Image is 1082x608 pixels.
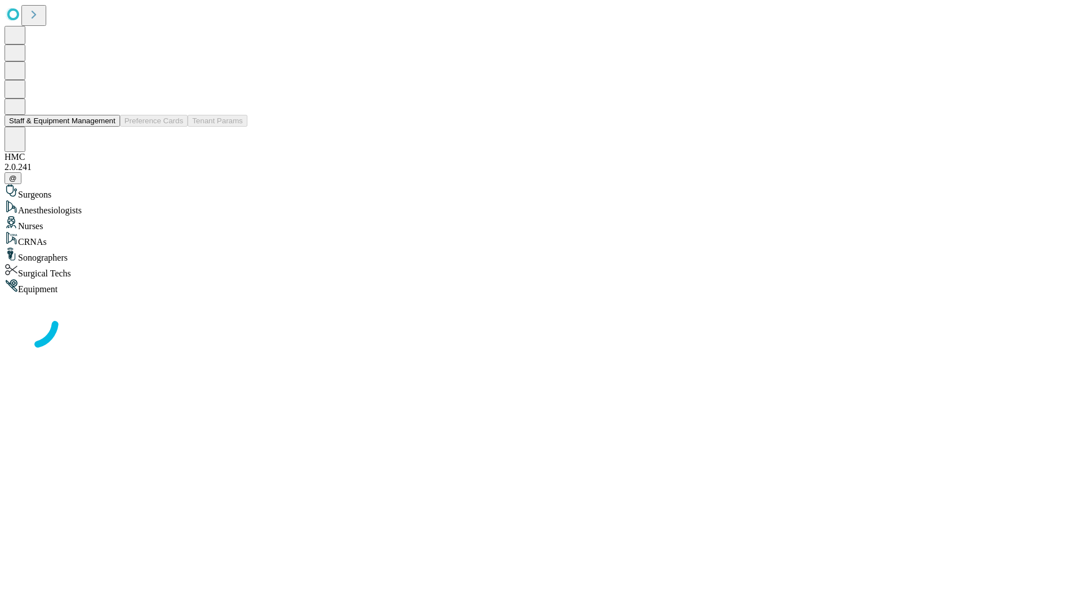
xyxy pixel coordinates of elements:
[5,247,1077,263] div: Sonographers
[5,162,1077,172] div: 2.0.241
[9,174,17,182] span: @
[188,115,247,127] button: Tenant Params
[5,200,1077,216] div: Anesthesiologists
[5,184,1077,200] div: Surgeons
[5,152,1077,162] div: HMC
[5,115,120,127] button: Staff & Equipment Management
[5,263,1077,279] div: Surgical Techs
[120,115,188,127] button: Preference Cards
[5,172,21,184] button: @
[5,216,1077,231] div: Nurses
[5,231,1077,247] div: CRNAs
[5,279,1077,294] div: Equipment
